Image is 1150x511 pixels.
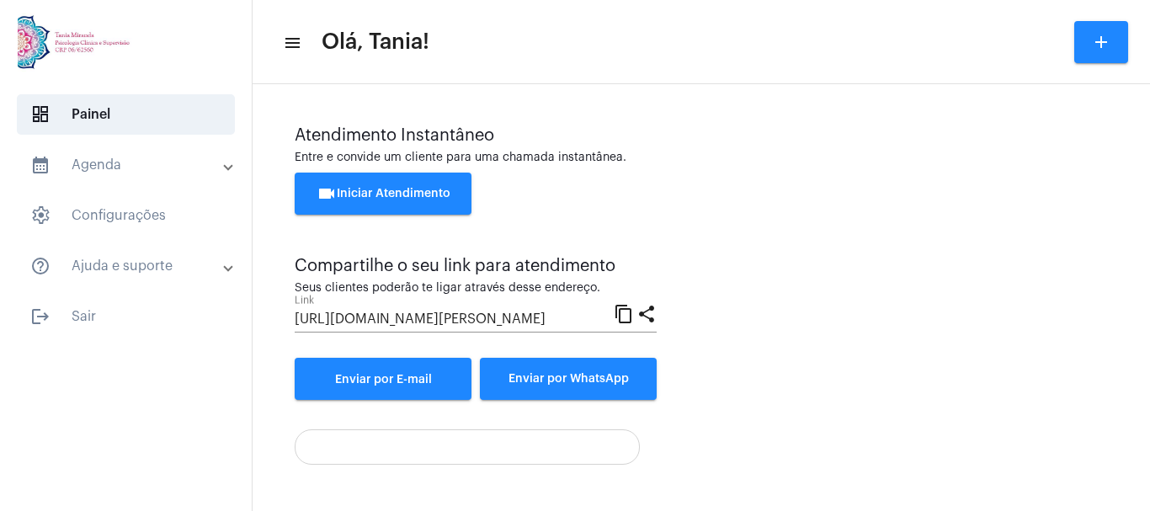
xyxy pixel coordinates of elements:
span: sidenav icon [30,205,51,226]
span: Sair [17,296,235,337]
mat-icon: add [1091,32,1111,52]
mat-icon: videocam [317,184,337,204]
span: sidenav icon [30,104,51,125]
div: Entre e convide um cliente para uma chamada instantânea. [295,152,1108,164]
div: Atendimento Instantâneo [295,126,1108,145]
mat-expansion-panel-header: sidenav iconAjuda e suporte [10,246,252,286]
mat-expansion-panel-header: sidenav iconAgenda [10,145,252,185]
button: Iniciar Atendimento [295,173,471,215]
span: Enviar por E-mail [335,374,432,386]
span: Painel [17,94,235,135]
mat-panel-title: Agenda [30,155,225,175]
img: 82f91219-cc54-a9e9-c892-318f5ec67ab1.jpg [13,8,138,76]
span: Iniciar Atendimento [317,188,450,200]
mat-icon: sidenav icon [30,256,51,276]
div: Compartilhe o seu link para atendimento [295,257,657,275]
mat-icon: share [636,303,657,323]
mat-icon: sidenav icon [30,155,51,175]
a: Enviar por E-mail [295,358,471,400]
mat-icon: content_copy [614,303,634,323]
span: Configurações [17,195,235,236]
button: Enviar por WhatsApp [480,358,657,400]
mat-icon: sidenav icon [30,306,51,327]
mat-icon: sidenav icon [283,33,300,53]
mat-panel-title: Ajuda e suporte [30,256,225,276]
span: Olá, Tania! [322,29,429,56]
span: Enviar por WhatsApp [508,373,629,385]
div: Seus clientes poderão te ligar através desse endereço. [295,282,657,295]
